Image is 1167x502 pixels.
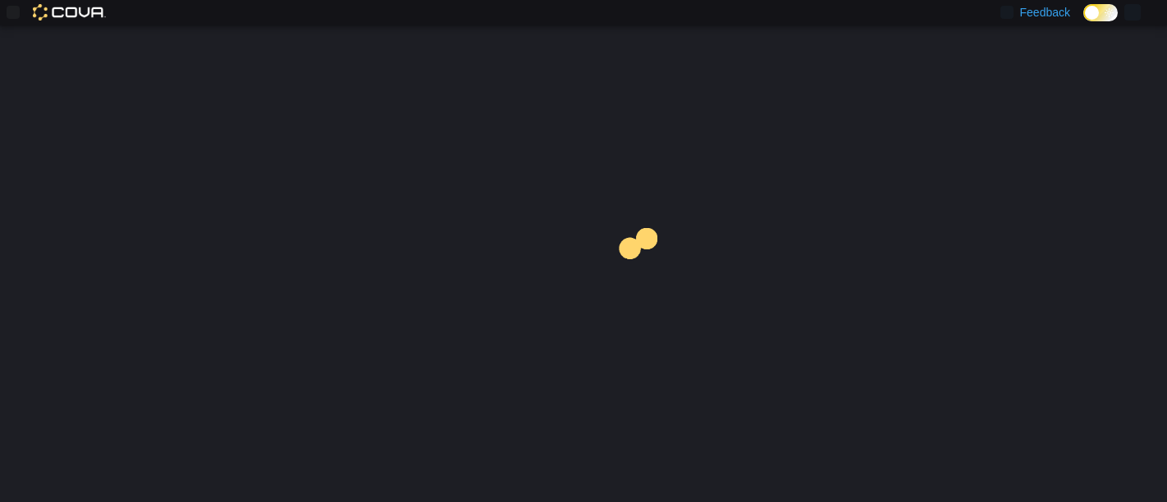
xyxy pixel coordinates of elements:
img: Cova [33,4,106,21]
input: Dark Mode [1083,4,1118,21]
span: Feedback [1020,4,1070,21]
img: cova-loader [583,216,707,339]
